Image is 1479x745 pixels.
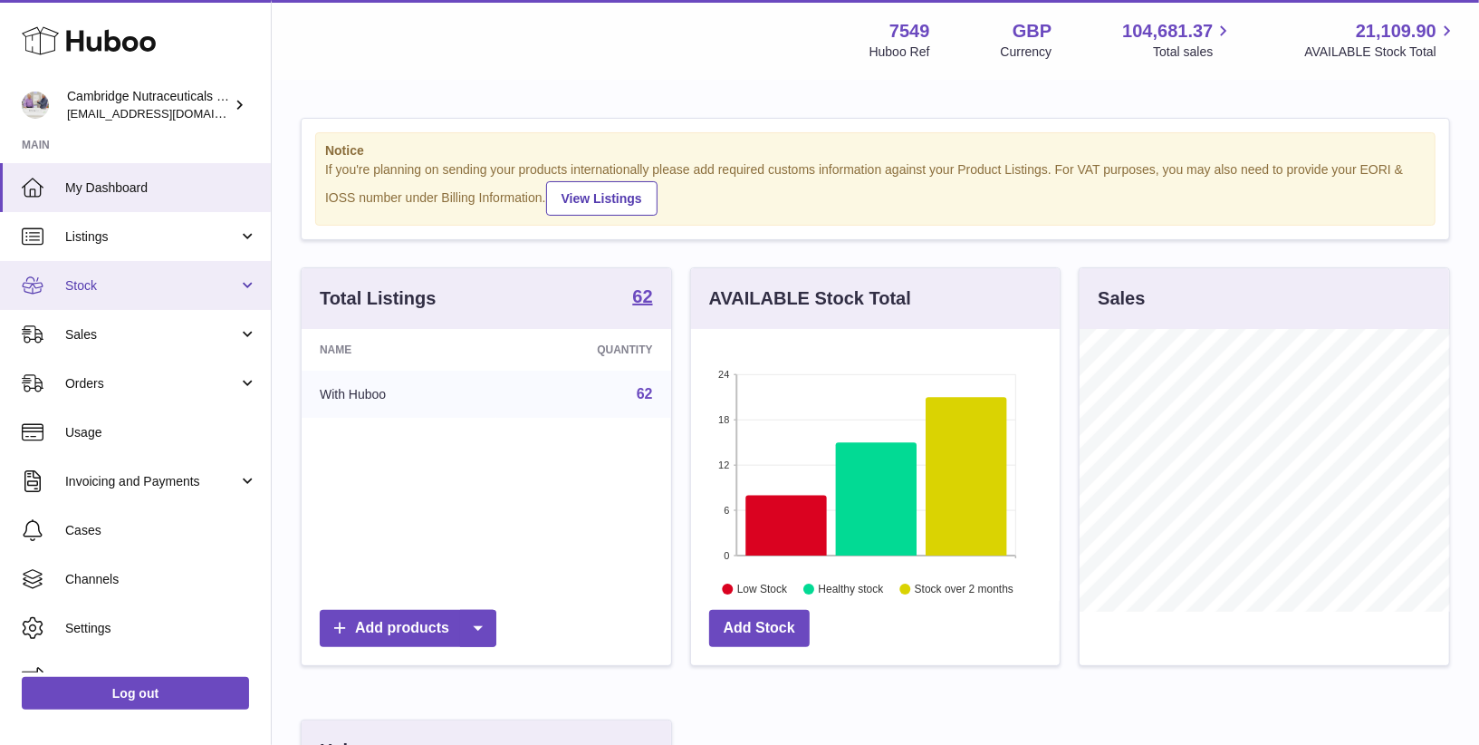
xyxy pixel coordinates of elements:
[67,88,230,122] div: Cambridge Nutraceuticals Ltd
[724,505,729,516] text: 6
[302,371,496,418] td: With Huboo
[65,571,257,588] span: Channels
[1304,19,1457,61] a: 21,109.90 AVAILABLE Stock Total
[22,677,249,710] a: Log out
[65,473,238,490] span: Invoicing and Payments
[65,620,257,637] span: Settings
[915,583,1013,595] text: Stock over 2 months
[718,414,729,425] text: 18
[818,583,884,595] text: Healthy stock
[737,583,788,595] text: Low Stock
[718,369,729,380] text: 24
[718,460,729,470] text: 12
[65,228,238,246] span: Listings
[889,19,930,44] strong: 7549
[320,610,496,647] a: Add products
[632,287,652,305] strong: 62
[65,375,238,392] span: Orders
[1304,44,1457,61] span: AVAILABLE Stock Total
[65,277,238,295] span: Stock
[496,329,671,371] th: Quantity
[65,669,257,686] span: Returns
[869,44,930,61] div: Huboo Ref
[637,386,653,402] a: 62
[67,106,266,121] span: [EMAIL_ADDRESS][DOMAIN_NAME]
[65,326,238,343] span: Sales
[632,287,652,309] a: 62
[1122,19,1213,44] span: 104,681.37
[546,181,658,216] a: View Listings
[65,424,257,441] span: Usage
[65,179,257,197] span: My Dashboard
[724,550,729,561] text: 0
[302,329,496,371] th: Name
[709,610,810,647] a: Add Stock
[1122,19,1234,61] a: 104,681.37 Total sales
[22,92,49,119] img: qvc@camnutra.com
[325,142,1426,160] strong: Notice
[1013,19,1052,44] strong: GBP
[1153,44,1234,61] span: Total sales
[320,286,437,311] h3: Total Listings
[325,161,1426,216] div: If you're planning on sending your products internationally please add required customs informati...
[1098,286,1145,311] h3: Sales
[65,522,257,539] span: Cases
[1356,19,1436,44] span: 21,109.90
[709,286,911,311] h3: AVAILABLE Stock Total
[1001,44,1052,61] div: Currency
